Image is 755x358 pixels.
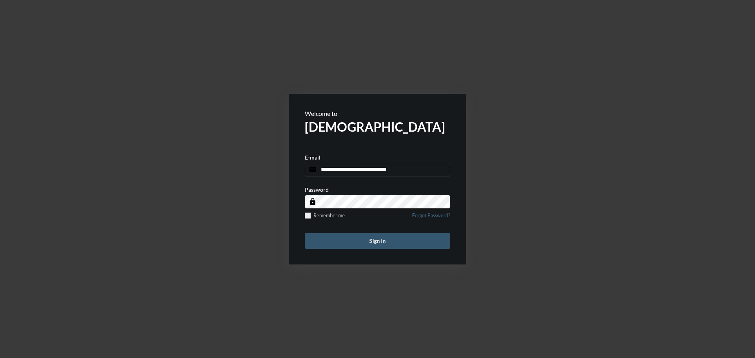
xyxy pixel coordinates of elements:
[305,233,450,249] button: Sign in
[305,110,450,117] p: Welcome to
[412,213,450,223] a: Forgot Password?
[305,119,450,134] h2: [DEMOGRAPHIC_DATA]
[305,154,320,161] p: E-mail
[305,186,329,193] p: Password
[305,213,345,218] label: Remember me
